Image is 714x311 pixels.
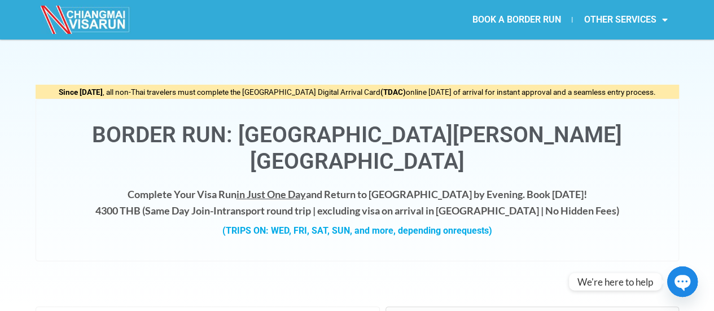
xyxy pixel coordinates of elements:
strong: Same Day Join-In [145,204,222,217]
a: OTHER SERVICES [572,7,678,33]
nav: Menu [357,7,678,33]
a: BOOK A BORDER RUN [461,7,572,33]
strong: (TDAC) [380,87,406,97]
h4: Complete Your Visa Run and Return to [GEOGRAPHIC_DATA] by Evening. Book [DATE]! 4300 THB ( transp... [47,186,667,219]
span: requests) [453,225,492,236]
strong: (TRIPS ON: WED, FRI, SAT, SUN, and more, depending on [222,225,492,236]
span: , all non-Thai travelers must complete the [GEOGRAPHIC_DATA] Digital Arrival Card online [DATE] o... [59,87,656,97]
span: in Just One Day [236,188,306,200]
strong: Since [DATE] [59,87,103,97]
h1: Border Run: [GEOGRAPHIC_DATA][PERSON_NAME][GEOGRAPHIC_DATA] [47,122,667,175]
